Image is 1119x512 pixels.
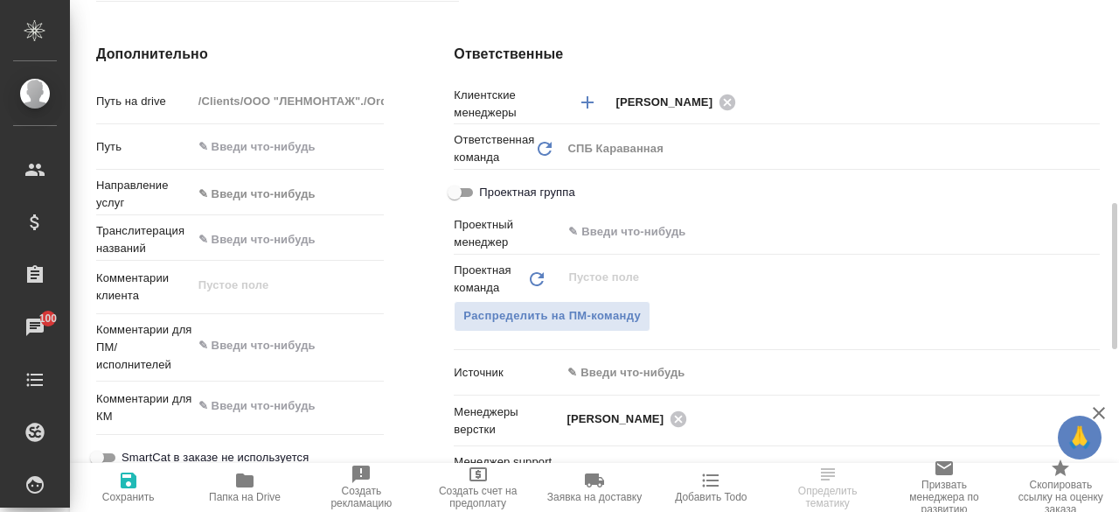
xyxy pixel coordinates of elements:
button: Добавить менеджера [566,81,608,123]
span: Создать счет на предоплату [430,485,525,509]
div: ✎ Введи что-нибудь [567,364,1079,382]
span: [PERSON_NAME] [615,94,723,111]
p: Менеджеры верстки [454,403,561,438]
p: Клиентские менеджеры [454,87,561,122]
div: ✎ Введи что-нибудь [198,186,364,203]
p: Комментарии для ПМ/исполнителей [96,321,192,374]
button: Определить тематику [769,463,886,512]
span: [PERSON_NAME] [566,410,674,428]
span: Распределить на ПМ-команду [463,306,641,326]
div: СПБ Караванная [561,134,1100,164]
h4: Дополнительно [96,44,384,65]
div: [PERSON_NAME] [615,91,741,113]
button: Open [1090,101,1094,104]
input: ✎ Введи что-нибудь [192,227,385,252]
p: Комментарии клиента [96,270,192,305]
p: Путь на drive [96,93,192,110]
input: ✎ Введи что-нибудь [566,459,1036,480]
div: ✎ Введи что-нибудь [561,358,1100,388]
p: Менеджер support team [454,453,561,488]
button: Создать счет на предоплату [420,463,536,512]
button: 🙏 [1058,416,1102,459]
span: Проектная группа [479,184,574,201]
button: Скопировать ссылку на оценку заказа [1003,463,1119,512]
p: Источник [454,364,561,382]
span: Создать рекламацию [314,485,409,509]
p: Направление услуг [96,177,192,212]
button: Папка на Drive [186,463,302,512]
span: 🙏 [1065,419,1095,456]
span: 100 [29,310,68,327]
span: Папка на Drive [209,491,281,503]
button: Добавить Todo [653,463,769,512]
input: Пустое поле [192,88,385,114]
p: Транслитерация названий [96,222,192,257]
span: Добавить Todo [675,491,747,503]
span: Сохранить [102,491,155,503]
input: ✎ Введи что-нибудь [192,134,385,159]
div: [PERSON_NAME] [566,408,692,430]
p: Проектный менеджер [454,216,561,251]
p: Путь [96,138,192,156]
p: Комментарии для КМ [96,390,192,425]
button: Призвать менеджера по развитию [886,463,1002,512]
button: Сохранить [70,463,186,512]
button: Заявка на доставку [536,463,652,512]
p: Ответственная команда [454,131,534,166]
div: ✎ Введи что-нибудь [192,179,385,209]
h4: Ответственные [454,44,1100,65]
span: Определить тематику [780,485,875,509]
a: 100 [4,305,66,349]
p: Проектная команда [454,262,526,297]
input: Пустое поле [566,267,1059,288]
span: SmartCat в заказе не используется [122,449,309,466]
input: ✎ Введи что-нибудь [566,221,1036,242]
button: Open [1090,230,1094,234]
span: Заявка на доставку [547,491,642,503]
button: Распределить на ПМ-команду [454,301,650,332]
button: Создать рекламацию [303,463,420,512]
